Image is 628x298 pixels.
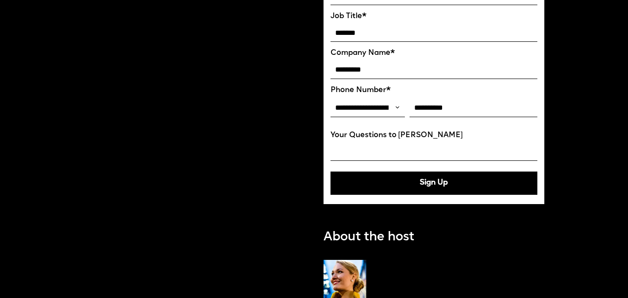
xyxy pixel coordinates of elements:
[331,131,538,140] label: Your Questions to [PERSON_NAME]
[331,12,538,21] label: Job Title
[324,228,414,247] p: About the host
[331,49,538,58] label: Company Name
[331,86,538,95] label: Phone Number
[331,172,538,195] button: Sign Up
